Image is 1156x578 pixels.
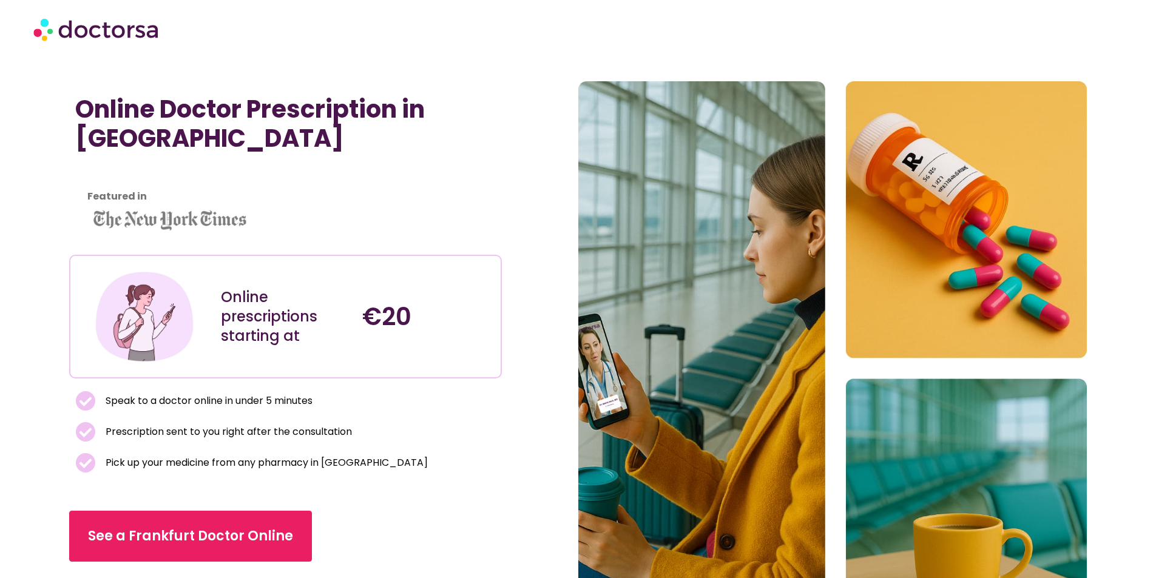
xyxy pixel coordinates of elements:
a: See a Frankfurt Doctor Online [69,511,312,562]
strong: Featured in [87,189,147,203]
img: Illustration depicting a young woman in a casual outfit, engaged with her smartphone. She has a p... [93,265,196,368]
iframe: Customer reviews powered by Trustpilot [75,165,257,180]
h1: Online Doctor Prescription in [GEOGRAPHIC_DATA] [75,95,495,153]
div: Online prescriptions starting at [221,287,350,346]
span: Speak to a doctor online in under 5 minutes [103,392,313,409]
span: Prescription sent to you right after the consultation [103,423,352,440]
h4: €20 [362,302,492,331]
span: See a Frankfurt Doctor Online [88,526,293,546]
span: Pick up your medicine from any pharmacy in [GEOGRAPHIC_DATA] [103,454,428,471]
iframe: Customer reviews powered by Trustpilot [75,180,495,194]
